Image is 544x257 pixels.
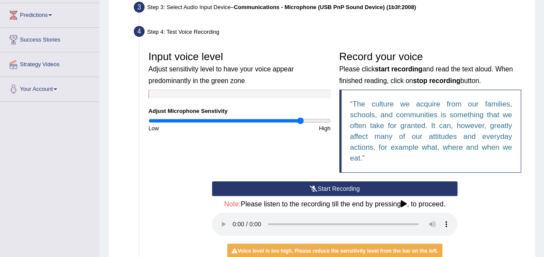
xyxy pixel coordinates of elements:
a: Your Account [0,77,99,99]
label: Adjust Microphone Senstivity [148,107,228,115]
button: Start Recording [212,181,457,196]
q: The culture we acquire from our families, schools, and communities is something that we often tak... [350,100,512,162]
b: start recording [375,65,422,73]
b: stop recording [413,77,460,84]
div: High [239,124,335,132]
div: Low [144,124,239,132]
span: Note: [224,200,241,208]
div: Step 4: Test Voice Recording [130,23,531,42]
small: Please click and read the text aloud. When finished reading, click on button. [339,65,513,84]
b: Communications - Microphone (USB PnP Sound Device) (1b3f:2008) [234,4,416,10]
a: Strategy Videos [0,52,99,74]
a: Success Stories [0,28,99,49]
a: Predictions [0,3,99,25]
small: Adjust sensitivity level to have your voice appear predominantly in the green zone [148,65,293,84]
h3: Record your voice [339,51,521,85]
h3: Input voice level [148,51,331,85]
h4: Please listen to the recording till the end by pressing , to proceed. [212,200,457,208]
span: – [231,4,416,10]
